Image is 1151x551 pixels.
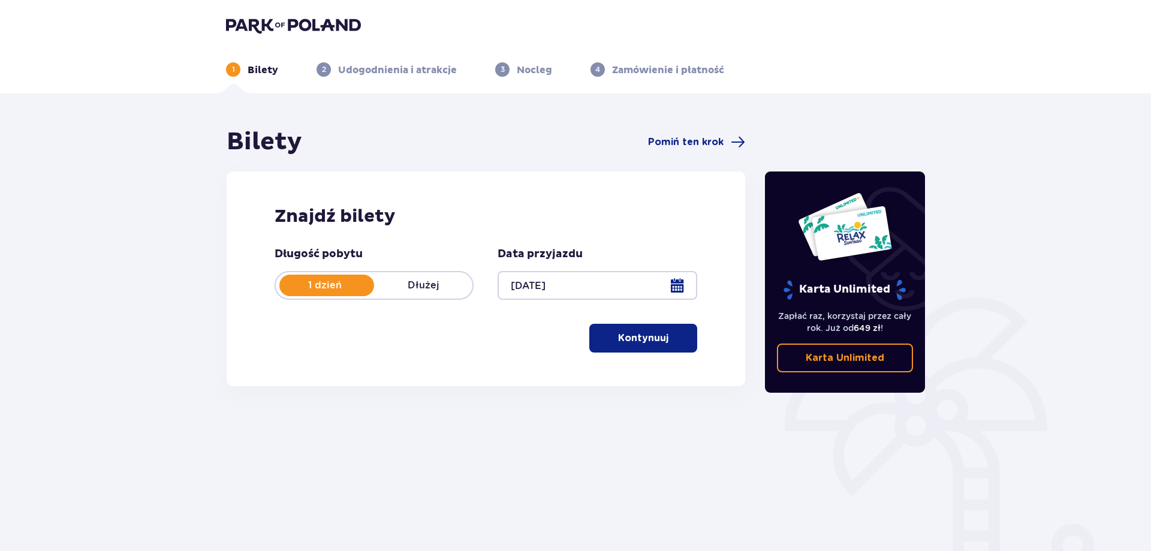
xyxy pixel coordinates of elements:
[232,64,235,75] p: 1
[612,64,724,77] p: Zamówienie i płatność
[275,247,363,261] p: Długość pobytu
[275,205,697,228] h2: Znajdź bilety
[618,332,668,345] p: Kontynuuj
[322,64,326,75] p: 2
[806,351,884,365] p: Karta Unlimited
[498,247,583,261] p: Data przyjazdu
[854,323,881,333] span: 649 zł
[226,62,278,77] div: 1Bilety
[226,17,361,34] img: Park of Poland logo
[248,64,278,77] p: Bilety
[777,310,914,334] p: Zapłać raz, korzystaj przez cały rok. Już od !
[782,279,907,300] p: Karta Unlimited
[227,127,302,157] h1: Bilety
[797,192,893,261] img: Dwie karty całoroczne do Suntago z napisem 'UNLIMITED RELAX', na białym tle z tropikalnymi liśćmi...
[648,135,745,149] a: Pomiń ten krok
[276,279,374,292] p: 1 dzień
[590,62,724,77] div: 4Zamówienie i płatność
[374,279,472,292] p: Dłużej
[648,136,724,149] span: Pomiń ten krok
[777,344,914,372] a: Karta Unlimited
[317,62,457,77] div: 2Udogodnienia i atrakcje
[517,64,552,77] p: Nocleg
[338,64,457,77] p: Udogodnienia i atrakcje
[595,64,600,75] p: 4
[495,62,552,77] div: 3Nocleg
[501,64,505,75] p: 3
[589,324,697,353] button: Kontynuuj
